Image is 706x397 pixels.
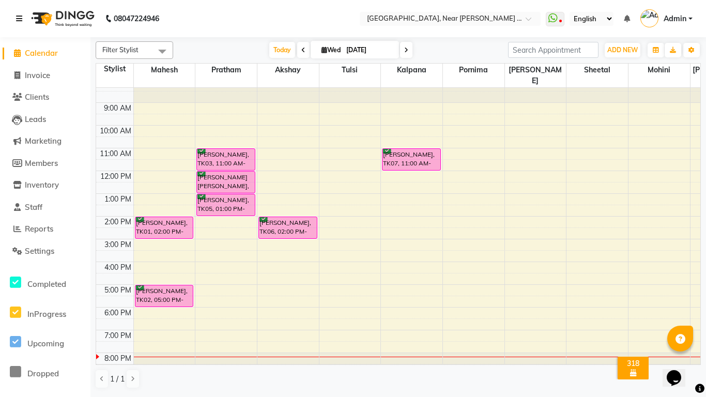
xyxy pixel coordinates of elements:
span: Marketing [25,136,62,146]
a: Marketing [3,135,88,147]
div: Stylist [96,64,133,74]
div: 8:00 PM [102,353,133,364]
span: Mahesh [134,64,195,77]
span: Leads [25,114,46,124]
div: [PERSON_NAME] [PERSON_NAME], TK04, 12:00 PM-01:00 PM, Basic Hair Cuts [197,172,255,193]
span: Reports [25,224,53,234]
img: logo [26,4,97,33]
div: [PERSON_NAME], TK06, 02:00 PM-03:00 PM, Basic Hair Cuts [259,217,317,238]
span: Inventory [25,180,59,190]
div: [PERSON_NAME], TK01, 02:00 PM-03:00 PM, Basic Hair Cuts [135,217,193,238]
div: 1:00 PM [102,194,133,205]
input: Search Appointment [508,42,598,58]
div: 12:00 PM [98,171,133,182]
span: [PERSON_NAME] [505,64,566,87]
div: 7:00 PM [102,330,133,341]
span: Today [269,42,295,58]
iframe: chat widget [663,356,696,387]
span: Calendar [25,48,58,58]
div: 318 [620,359,647,368]
div: 2:00 PM [102,217,133,227]
span: ADD NEW [607,46,638,54]
span: Members [25,158,58,168]
a: Clients [3,91,88,103]
div: 11:00 AM [98,148,133,159]
span: Pornima [443,64,504,77]
span: 1 / 1 [110,374,125,385]
a: Staff [3,202,88,213]
div: 6:00 PM [102,308,133,318]
b: 08047224946 [114,4,159,33]
div: [PERSON_NAME], TK05, 01:00 PM-02:00 PM, Basic Hair Cuts [197,194,255,216]
div: [PERSON_NAME], TK07, 11:00 AM-12:00 PM, Basic Hair Cuts [382,149,440,170]
a: Inventory [3,179,88,191]
span: Admin [664,13,686,24]
span: Mohini [628,64,690,77]
span: Sheetal [566,64,628,77]
span: Pratham [195,64,257,77]
span: Dropped [27,369,59,378]
span: InProgress [27,309,66,319]
div: [PERSON_NAME], TK02, 05:00 PM-06:00 PM, Basic Hair Cuts [135,285,193,307]
input: 2025-09-03 [343,42,395,58]
span: Upcoming [27,339,64,348]
span: Akshay [257,64,319,77]
div: [PERSON_NAME], TK03, 11:00 AM-12:00 PM, Basic Hair Cuts [197,149,255,170]
a: Settings [3,246,88,257]
span: Settings [25,246,54,256]
button: ADD NEW [605,43,640,57]
a: Invoice [3,70,88,82]
span: Completed [27,279,66,289]
span: Wed [319,46,343,54]
a: Calendar [3,48,88,59]
a: Reports [3,223,88,235]
div: 4:00 PM [102,262,133,273]
span: Invoice [25,70,50,80]
a: Leads [3,114,88,126]
a: Members [3,158,88,170]
div: 10:00 AM [98,126,133,136]
span: Tulsi [319,64,381,77]
span: Filter Stylist [102,45,139,54]
div: 3:00 PM [102,239,133,250]
span: Staff [25,202,42,212]
span: Kalpana [381,64,442,77]
div: 9:00 AM [102,103,133,114]
div: 5:00 PM [102,285,133,296]
img: Admin [640,9,658,27]
span: Clients [25,92,49,102]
